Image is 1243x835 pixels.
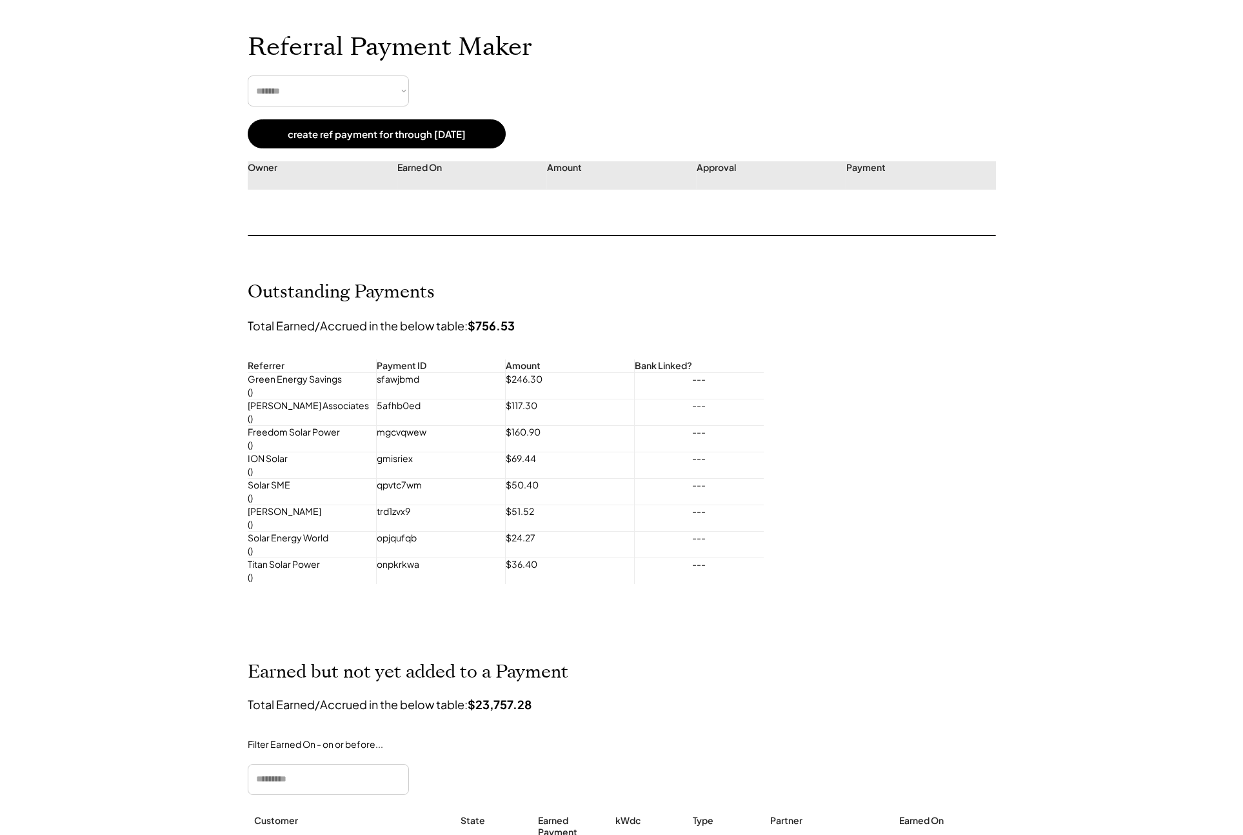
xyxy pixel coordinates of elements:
[846,161,975,190] div: Payment
[248,532,376,557] div: Solar Energy World ()
[506,452,634,476] div: $69.44
[377,359,505,372] div: Payment ID
[635,373,763,396] div: ---
[254,814,448,826] div: Customer
[899,814,964,826] div: Earned On
[377,558,505,581] div: onpkrkwa
[635,479,763,502] div: ---
[635,452,763,476] div: ---
[506,558,634,581] div: $36.40
[248,426,376,451] div: Freedom Solar Power ()
[635,399,763,423] div: ---
[248,373,376,398] div: Green Energy Savings ()
[506,373,634,396] div: $246.30
[635,505,763,528] div: ---
[506,479,634,502] div: $50.40
[468,697,532,712] strong: $23,757.28
[635,359,763,372] div: Bank Linked?
[248,281,996,305] h2: Outstanding Payments
[377,532,505,555] div: opjqufqb
[461,814,525,826] div: State
[248,359,376,372] div: Referrer
[506,532,634,555] div: $24.27
[770,814,886,826] div: Partner
[697,161,826,190] div: Approval
[506,426,634,449] div: $160.90
[377,373,505,396] div: sfawjbmd
[248,738,383,751] div: Filter Earned On - on or before...
[248,452,376,478] div: ION Solar ()
[506,505,634,528] div: $51.52
[248,696,532,712] div: Total Earned/Accrued in the below table:
[693,814,757,826] div: Type
[615,814,680,826] div: kWdc
[635,426,763,449] div: ---
[248,161,377,190] div: Owner
[377,399,505,423] div: 5afhb0ed
[248,317,515,334] div: Total Earned/Accrued in the below table:
[248,505,376,530] div: [PERSON_NAME] ()
[468,318,515,333] strong: $756.53
[248,399,376,425] div: [PERSON_NAME] Associates ()
[377,505,505,528] div: trd1zvx9
[547,161,676,190] div: Amount
[377,452,505,476] div: gmisriex
[635,558,763,581] div: ---
[506,399,634,423] div: $117.30
[397,161,526,190] div: Earned On
[506,359,634,372] div: Amount
[248,32,996,63] h1: Referral Payment Maker
[377,426,505,449] div: mgcvqwew
[377,479,505,502] div: qpvtc7wm
[248,558,376,583] div: Titan Solar Power ()
[635,532,763,555] div: ---
[248,597,996,683] h2: Earned but not yet added to a Payment
[248,479,376,504] div: Solar SME ()
[248,119,506,148] button: create ref payment for through [DATE]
